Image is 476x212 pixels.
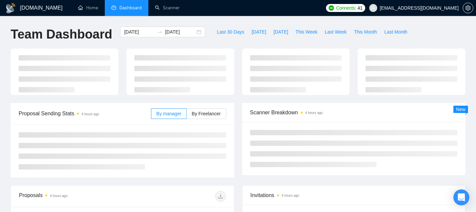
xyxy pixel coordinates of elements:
span: New [456,107,465,112]
span: This Week [295,28,317,36]
span: By manager [156,111,181,116]
a: setting [463,5,473,11]
button: setting [463,3,473,13]
h1: Team Dashboard [11,27,112,42]
button: This Month [350,27,381,37]
span: dashboard [111,5,116,10]
img: upwork-logo.png [329,5,334,11]
span: Last 30 Days [217,28,244,36]
time: 4 hours ago [282,194,299,197]
span: Dashboard [119,5,142,11]
span: Last Month [384,28,407,36]
button: Last Month [381,27,411,37]
span: 41 [358,4,363,12]
span: Proposal Sending Stats [19,109,151,118]
time: 4 hours ago [81,112,99,116]
span: Last Week [325,28,347,36]
button: [DATE] [270,27,292,37]
button: Last Week [321,27,350,37]
span: Connects: [336,4,356,12]
span: user [371,6,376,10]
a: searchScanner [155,5,180,11]
button: Last 30 Days [213,27,248,37]
img: logo [5,3,16,14]
time: 4 hours ago [305,111,323,115]
span: Scanner Breakdown [250,108,458,117]
button: [DATE] [248,27,270,37]
input: End date [165,28,195,36]
span: setting [463,5,473,11]
input: Start date [124,28,154,36]
time: 4 hours ago [50,194,68,198]
span: swap-right [157,29,162,35]
div: Proposals [19,191,122,202]
span: [DATE] [251,28,266,36]
span: This Month [354,28,377,36]
div: Open Intercom Messenger [453,189,469,205]
a: homeHome [78,5,98,11]
button: This Week [292,27,321,37]
span: Invitations [250,191,457,199]
span: By Freelancer [192,111,221,116]
span: [DATE] [273,28,288,36]
span: to [157,29,162,35]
